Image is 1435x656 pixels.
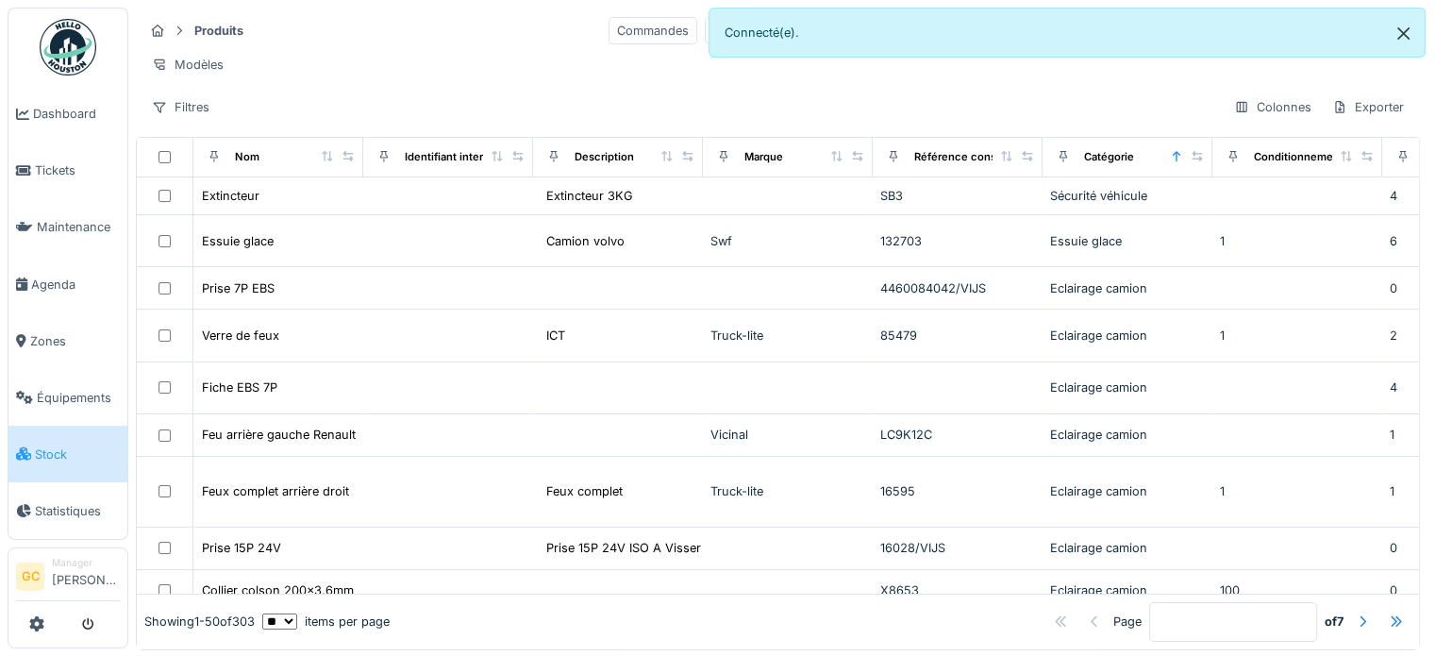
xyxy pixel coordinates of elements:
[405,149,496,165] div: Identifiant interne
[262,614,390,631] div: items per page
[1050,279,1205,297] div: Eclairage camion
[744,149,783,165] div: Marque
[1084,149,1134,165] div: Catégorie
[52,556,120,597] li: [PERSON_NAME]
[8,312,127,369] a: Zones
[52,556,120,570] div: Manager
[880,187,1035,205] div: SB3
[8,482,127,539] a: Statistiques
[144,614,255,631] div: Showing 1 - 50 of 303
[710,327,865,345] div: Truck-lite
[37,218,120,236] span: Maintenance
[31,276,120,294] span: Agenda
[202,378,277,396] div: Fiche EBS 7P
[705,17,753,44] div: Devis
[202,482,349,500] div: Feux complet arrière droit
[575,149,634,165] div: Description
[546,327,565,345] div: ICT
[710,482,865,500] div: Truck-lite
[8,143,127,199] a: Tickets
[880,482,1035,500] div: 16595
[16,563,44,591] li: GC
[1220,232,1375,250] div: 1
[1113,614,1142,631] div: Page
[709,8,1427,58] div: Connecté(e).
[1050,482,1205,500] div: Eclairage camion
[40,19,96,76] img: Badge_color-CXgf-gQk.svg
[1220,482,1375,500] div: 1
[1050,327,1205,345] div: Eclairage camion
[30,332,120,350] span: Zones
[235,149,259,165] div: Nom
[546,187,633,205] div: Extincteur 3KG
[1325,614,1343,631] strong: of 7
[1254,149,1343,165] div: Conditionnement
[8,256,127,312] a: Agenda
[202,539,281,557] div: Prise 15P 24V
[187,22,251,40] strong: Produits
[202,581,354,599] div: Collier colson 200x3.6mm
[202,187,259,205] div: Extincteur
[8,426,127,482] a: Stock
[1050,581,1205,599] div: Eclairage camion
[1220,327,1375,345] div: 1
[35,446,120,463] span: Stock
[202,279,275,297] div: Prise 7P EBS
[35,161,120,179] span: Tickets
[546,232,625,250] div: Camion volvo
[202,426,356,444] div: Feu arrière gauche Renault
[1050,426,1205,444] div: Eclairage camion
[880,426,1035,444] div: LC9K12C
[546,539,729,557] div: Prise 15P 24V ISO A Visser PVC
[1382,8,1425,59] button: Close
[1050,187,1205,205] div: Sécurité véhicule
[143,51,232,78] div: Modèles
[880,232,1035,250] div: 132703
[8,369,127,426] a: Équipements
[1050,539,1205,557] div: Eclairage camion
[710,426,865,444] div: Vicinal
[914,149,1038,165] div: Référence constructeur
[202,232,274,250] div: Essuie glace
[33,105,120,123] span: Dashboard
[880,327,1035,345] div: 85479
[1226,93,1320,121] div: Colonnes
[8,86,127,143] a: Dashboard
[710,232,865,250] div: Swf
[546,482,623,500] div: Feux complet
[880,539,1035,557] div: 16028/VIJS
[1050,378,1205,396] div: Eclairage camion
[16,556,120,601] a: GC Manager[PERSON_NAME]
[8,199,127,256] a: Maintenance
[202,327,279,345] div: Verre de feux
[1324,93,1412,121] div: Exporter
[609,17,697,44] div: Commandes
[880,279,1035,297] div: 4460084042/VIJS
[35,502,120,520] span: Statistiques
[37,389,120,407] span: Équipements
[1220,581,1375,599] div: 100
[880,581,1035,599] div: X8653
[143,93,218,121] div: Filtres
[1050,232,1205,250] div: Essuie glace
